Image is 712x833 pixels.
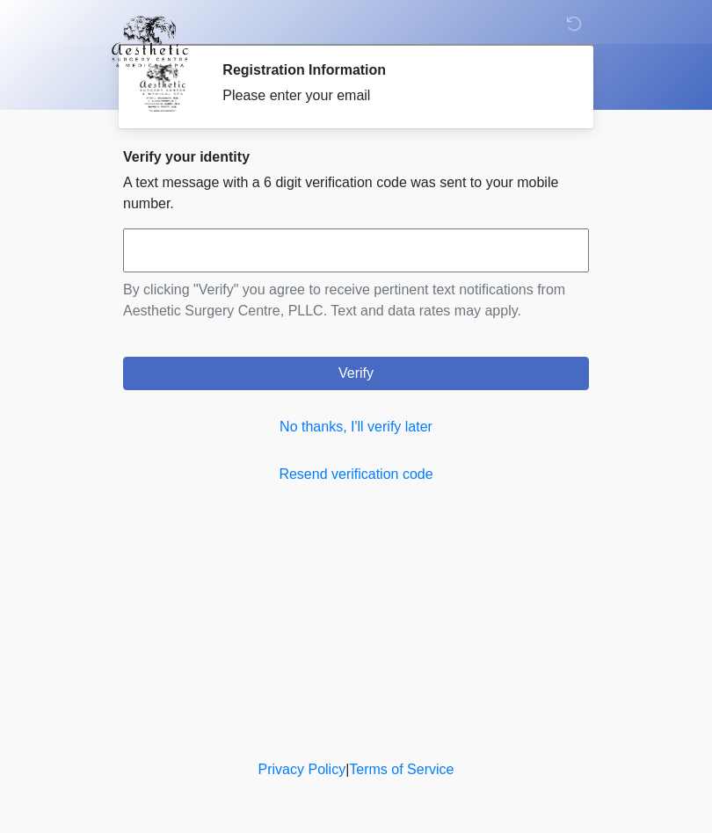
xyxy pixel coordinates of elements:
[123,172,589,214] p: A text message with a 6 digit verification code was sent to your mobile number.
[123,279,589,322] p: By clicking "Verify" you agree to receive pertinent text notifications from Aesthetic Surgery Cen...
[349,762,454,777] a: Terms of Service
[123,416,589,438] a: No thanks, I'll verify later
[258,762,346,777] a: Privacy Policy
[136,62,189,114] img: Agent Avatar
[105,13,194,69] img: Aesthetic Surgery Centre, PLLC Logo
[222,85,563,106] div: Please enter your email
[123,148,589,165] h2: Verify your identity
[345,762,349,777] a: |
[123,357,589,390] button: Verify
[123,464,589,485] a: Resend verification code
